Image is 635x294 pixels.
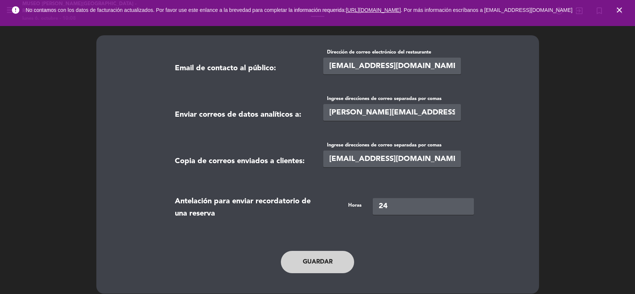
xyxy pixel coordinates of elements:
label: Dirección de correo electrónico del restaurante [323,48,461,56]
label: Antelación para enviar recordatorio de una reserva [175,192,312,220]
button: Guardar [281,251,355,273]
label: Email de contacto al público: [175,59,276,75]
input: contacto@lacocina.com, juan@lacocina.com [323,151,461,167]
label: Copia de correos enviados a clientes: [175,152,305,168]
div: Horas [318,188,367,223]
input: contacto@lacocina.com, juan@lacocina.com [323,104,461,121]
label: Ingrese direcciones de correo separadas por comas [323,95,461,103]
a: [URL][DOMAIN_NAME] [346,7,401,13]
label: Enviar correos de datos analíticos a: [175,105,301,121]
i: close [615,6,624,14]
a: . Por más información escríbanos a [EMAIL_ADDRESS][DOMAIN_NAME] [401,7,573,13]
label: Ingrese direcciones de correo separadas por comas [323,141,461,149]
i: error [11,6,20,14]
input: contacto@lacocina.com [323,58,461,74]
span: No contamos con los datos de facturación actualizados. Por favor use este enlance a la brevedad p... [26,7,573,13]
